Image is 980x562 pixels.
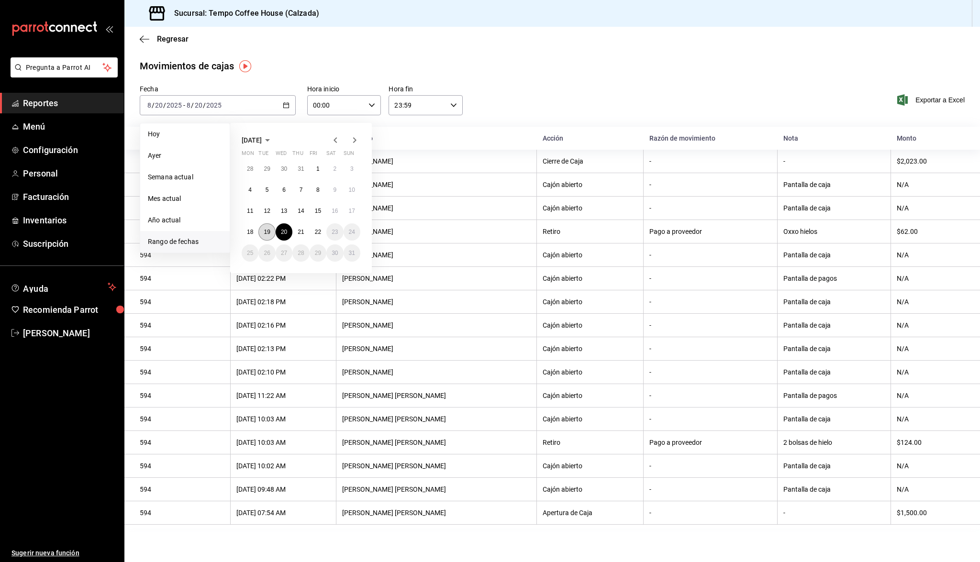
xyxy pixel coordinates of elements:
[23,143,116,156] span: Configuración
[264,165,270,172] abbr: July 29, 2025
[236,509,330,517] div: [DATE] 07:54 AM
[778,127,891,150] th: Nota
[310,160,326,177] button: August 1, 2025
[276,150,287,160] abbr: Wednesday
[23,190,116,203] span: Facturación
[783,204,885,212] div: Pantalla de caja
[140,485,224,493] div: 594
[342,275,531,282] div: [PERSON_NAME]
[543,368,637,376] div: Cajón abierto
[891,127,980,150] th: Monto
[152,101,155,109] span: /
[326,160,343,177] button: August 2, 2025
[315,208,321,214] abbr: August 15, 2025
[649,275,771,282] div: -
[543,228,637,235] div: Retiro
[236,298,330,306] div: [DATE] 02:18 PM
[310,181,326,198] button: August 8, 2025
[148,194,222,204] span: Mes actual
[310,223,326,241] button: August 22, 2025
[783,415,885,423] div: Pantalla de caja
[649,345,771,353] div: -
[236,392,330,399] div: [DATE] 11:22 AM
[236,368,330,376] div: [DATE] 02:10 PM
[342,345,531,353] div: [PERSON_NAME]
[298,229,304,235] abbr: August 21, 2025
[783,321,885,329] div: Pantalla de caja
[236,345,330,353] div: [DATE] 02:13 PM
[140,509,224,517] div: 594
[336,127,537,150] th: Empleado
[282,187,286,193] abbr: August 6, 2025
[23,167,116,180] span: Personal
[332,250,338,256] abbr: August 30, 2025
[147,101,152,109] input: --
[148,237,222,247] span: Rango de fechas
[349,250,355,256] abbr: August 31, 2025
[649,485,771,493] div: -
[342,368,531,376] div: [PERSON_NAME]
[543,181,637,188] div: Cajón abierto
[242,134,273,146] button: [DATE]
[342,462,531,470] div: [PERSON_NAME] [PERSON_NAME]
[344,160,360,177] button: August 3, 2025
[783,298,885,306] div: Pantalla de caja
[247,165,253,172] abbr: July 28, 2025
[342,439,531,446] div: [PERSON_NAME] [PERSON_NAME]
[316,187,320,193] abbr: August 8, 2025
[649,181,771,188] div: -
[543,439,637,446] div: Retiro
[649,157,771,165] div: -
[124,127,230,150] th: Corte de caja
[140,251,224,259] div: 594
[783,275,885,282] div: Pantalla de pagos
[248,187,252,193] abbr: August 4, 2025
[140,298,224,306] div: 594
[298,208,304,214] abbr: August 14, 2025
[276,181,292,198] button: August 6, 2025
[332,208,338,214] abbr: August 16, 2025
[897,321,965,329] div: N/A
[783,485,885,493] div: Pantalla de caja
[543,298,637,306] div: Cajón abierto
[344,150,354,160] abbr: Sunday
[644,127,778,150] th: Razón de movimiento
[292,202,309,220] button: August 14, 2025
[183,101,185,109] span: -
[105,25,113,33] button: open_drawer_menu
[194,101,203,109] input: --
[649,321,771,329] div: -
[897,181,965,188] div: N/A
[276,223,292,241] button: August 20, 2025
[236,462,330,470] div: [DATE] 10:02 AM
[155,101,163,109] input: --
[236,485,330,493] div: [DATE] 09:48 AM
[649,228,771,235] div: Pago a proveedor
[276,160,292,177] button: July 30, 2025
[783,345,885,353] div: Pantalla de caja
[316,165,320,172] abbr: August 1, 2025
[157,34,189,44] span: Regresar
[310,150,317,160] abbr: Friday
[23,327,116,340] span: [PERSON_NAME]
[292,160,309,177] button: July 31, 2025
[247,250,253,256] abbr: August 25, 2025
[899,94,965,106] span: Exportar a Excel
[242,150,254,160] abbr: Monday
[649,439,771,446] div: Pago a proveedor
[342,181,531,188] div: [PERSON_NAME]
[333,187,336,193] abbr: August 9, 2025
[292,244,309,262] button: August 28, 2025
[543,157,637,165] div: Cierre de Caja
[897,345,965,353] div: N/A
[649,509,771,517] div: -
[897,251,965,259] div: N/A
[247,229,253,235] abbr: August 18, 2025
[276,202,292,220] button: August 13, 2025
[203,101,206,109] span: /
[649,251,771,259] div: -
[342,509,531,517] div: [PERSON_NAME] [PERSON_NAME]
[23,303,116,316] span: Recomienda Parrot
[23,120,116,133] span: Menú
[897,368,965,376] div: N/A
